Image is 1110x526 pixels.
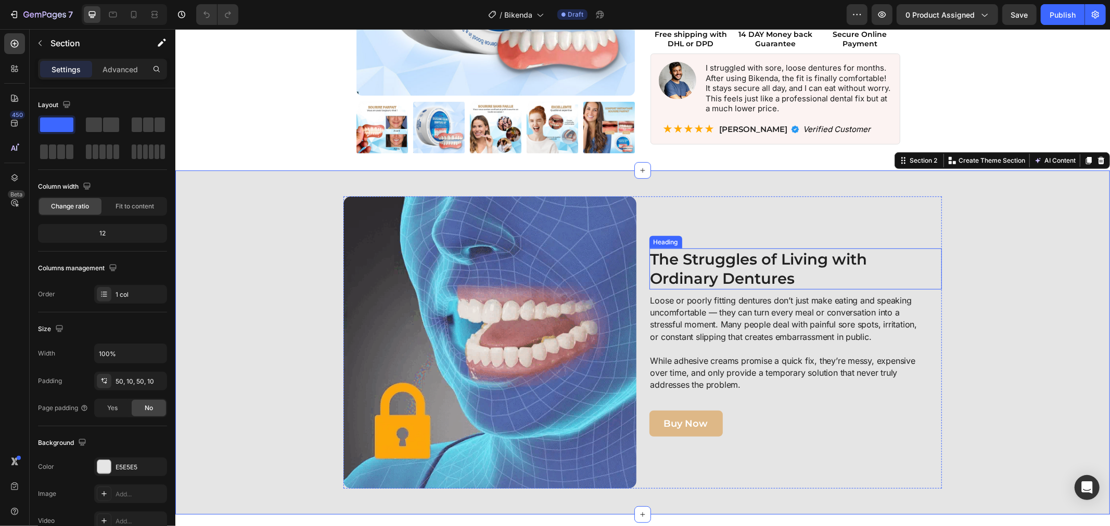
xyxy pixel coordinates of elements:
div: 450 [10,111,25,119]
button: 0 product assigned [897,4,998,25]
p: I struggled with sore, loose dentures for months. After using Bikenda, the fit is finally comfort... [530,34,716,85]
p: 7 [68,8,73,21]
div: Undo/Redo [196,4,238,25]
strong: The Struggles of Living with Ordinary Dentures [475,221,692,259]
div: 1 col [116,290,164,299]
img: gempages_585570282693985115-5ebdb777-800b-4972-9e09-c4bbe7b53df3.png [616,96,624,104]
div: Width [38,349,55,358]
img: gempages_585570282693985115-abc60dba-b493-4270-a83f-ec7e38b4e16e.jpg [483,33,521,70]
div: Image [38,489,56,498]
span: / [500,9,502,20]
div: Video [38,516,55,525]
div: Column width [38,180,93,194]
div: Background [38,436,88,450]
div: Add... [116,517,164,526]
div: 50, 10, 50, 10 [116,377,164,386]
span: Draft [568,10,583,19]
div: E5E5E5 [116,463,164,472]
div: Page padding [38,403,88,413]
div: Columns management [38,261,119,275]
button: <p>Buy Now</p> [474,382,547,407]
div: Add... [116,490,164,499]
span: Save [1011,10,1028,19]
p: Loose or poorly fitting dentures don’t just make eating and speaking uncomfortable — they can tur... [475,266,743,362]
input: Auto [95,344,167,363]
div: Padding [38,376,62,386]
iframe: Design area [175,29,1110,526]
p: Verified Customer [628,95,695,106]
button: Publish [1041,4,1085,25]
span: Bikenda [504,9,532,20]
p: Buy Now [489,386,533,403]
p: Create Theme Section [783,127,850,136]
div: Order [38,290,55,299]
p: Section [50,37,136,49]
span: 0 product assigned [905,9,975,20]
p: Advanced [103,64,138,75]
button: 7 [4,4,78,25]
div: Heading [476,208,505,218]
button: Save [1002,4,1037,25]
div: Open Intercom Messenger [1075,475,1100,500]
span: Fit to content [116,202,154,211]
div: Layout [38,98,73,112]
div: Section 2 [732,127,764,136]
strong: [PERSON_NAME] [544,95,612,105]
div: Size [38,322,66,336]
div: Color [38,462,54,471]
div: Beta [8,190,25,199]
span: Yes [107,403,118,413]
div: 12 [40,226,165,241]
img: gempages_585570282693985115-554f44fb-c88c-4742-bf33-c87fa4603972.gif [168,167,461,460]
span: No [145,403,153,413]
p: Settings [52,64,81,75]
p: ★★★★★ [487,95,539,106]
div: Publish [1050,9,1076,20]
button: AI Content [857,125,902,138]
span: Change ratio [52,202,90,211]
